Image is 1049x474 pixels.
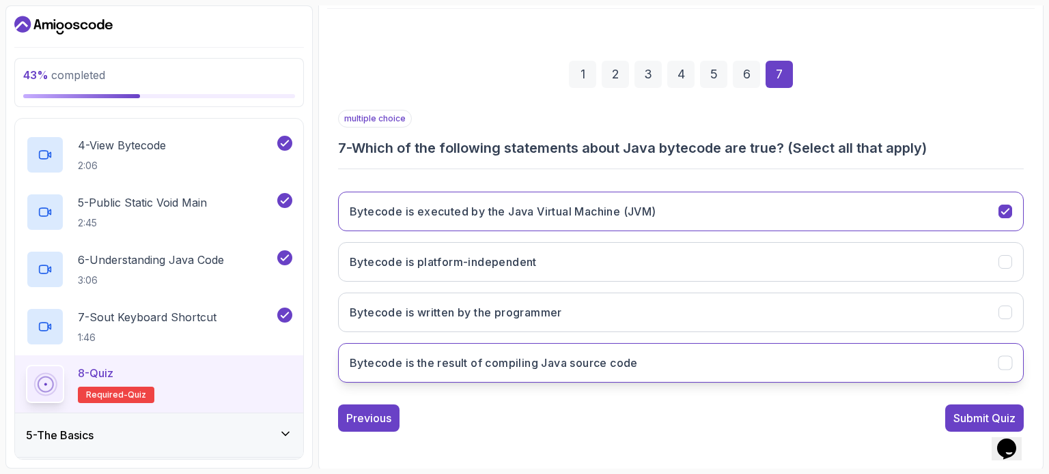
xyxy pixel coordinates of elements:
[992,419,1035,460] iframe: chat widget
[78,365,113,381] p: 8 - Quiz
[78,159,166,173] p: 2:06
[350,304,562,321] h3: Bytecode is written by the programmer
[338,192,1024,231] button: Bytecode is executed by the Java Virtual Machine (JVM)
[78,273,224,287] p: 3:06
[78,331,216,344] p: 1:46
[26,365,292,403] button: 8-QuizRequired-quiz
[338,343,1024,383] button: Bytecode is the result of compiling Java source code
[86,389,128,400] span: Required-
[602,61,629,88] div: 2
[667,61,695,88] div: 4
[350,254,537,270] h3: Bytecode is platform-independent
[14,14,113,36] a: Dashboard
[26,193,292,231] button: 5-Public Static Void Main2:45
[766,61,793,88] div: 7
[634,61,662,88] div: 3
[26,250,292,288] button: 6-Understanding Java Code3:06
[700,61,727,88] div: 5
[350,203,656,220] h3: Bytecode is executed by the Java Virtual Machine (JVM)
[26,136,292,174] button: 4-View Bytecode2:06
[78,137,166,153] p: 4 - View Bytecode
[338,138,1024,158] h3: 7 - Which of the following statements about Java bytecode are true? (Select all that apply)
[78,309,216,325] p: 7 - Sout Keyboard Shortcut
[78,252,224,268] p: 6 - Understanding Java Code
[338,293,1024,332] button: Bytecode is written by the programmer
[78,216,207,230] p: 2:45
[350,355,638,371] h3: Bytecode is the result of compiling Java source code
[338,404,400,432] button: Previous
[23,68,48,82] span: 43 %
[338,110,412,128] p: multiple choice
[26,427,94,443] h3: 5 - The Basics
[78,194,207,211] p: 5 - Public Static Void Main
[15,413,303,457] button: 5-The Basics
[26,308,292,346] button: 7-Sout Keyboard Shortcut1:46
[23,68,105,82] span: completed
[733,61,760,88] div: 6
[346,410,391,426] div: Previous
[128,389,146,400] span: quiz
[569,61,596,88] div: 1
[945,404,1024,432] button: Submit Quiz
[338,242,1024,282] button: Bytecode is platform-independent
[953,410,1016,426] div: Submit Quiz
